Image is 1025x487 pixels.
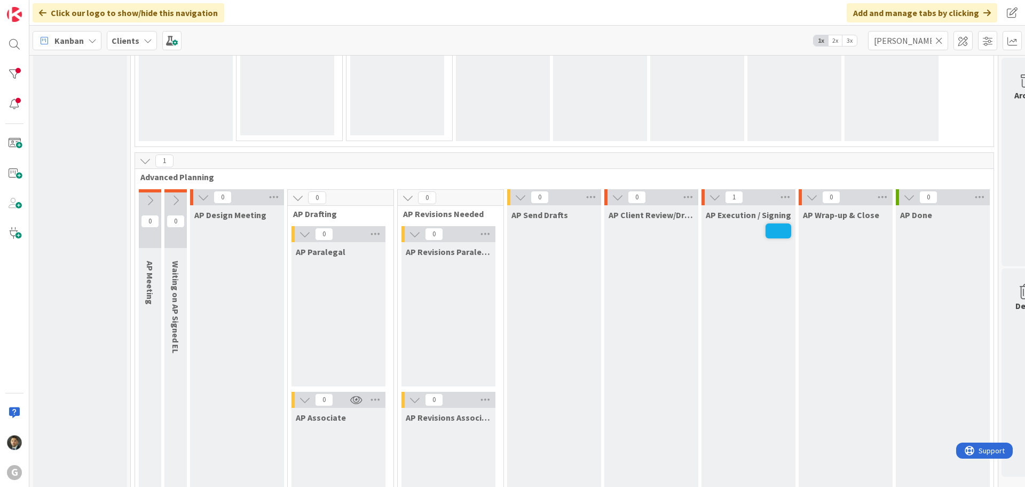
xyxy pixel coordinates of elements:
span: AP Paralegal [296,246,345,257]
span: 0 [167,215,185,228]
span: 0 [308,191,326,204]
span: 1 [725,191,743,204]
span: Waiting on AP Signed EL [170,261,181,353]
span: 0 [141,215,159,228]
span: Support [22,2,49,14]
div: G [7,465,22,480]
span: 0 [531,191,549,204]
span: Advanced Planning [140,172,980,182]
span: AP Design Meeting [194,210,266,220]
span: AP Send Drafts [511,210,568,220]
span: 3x [842,35,857,46]
input: Quick Filter... [868,31,948,50]
span: 0 [425,228,443,241]
span: AP Client Review/Draft Review Meeting [609,210,694,220]
span: AP Wrap-up & Close [803,210,879,220]
div: Add and manage tabs by clicking [847,3,997,22]
span: 1x [814,35,828,46]
span: 0 [919,191,937,204]
span: Kanban [54,34,84,47]
span: 0 [418,191,436,204]
span: 1 [155,154,174,167]
img: Visit kanbanzone.com [7,7,22,22]
span: 0 [425,393,443,406]
span: 0 [822,191,840,204]
span: AP Associate [296,412,346,423]
div: Click our logo to show/hide this navigation [33,3,224,22]
span: 0 [315,393,333,406]
b: Clients [112,35,139,46]
span: AP Revisions Associate [406,412,491,423]
span: 0 [214,191,232,204]
span: AP Drafting [293,208,380,219]
span: AP Meeting [145,261,155,305]
span: AP Revisions Needed [403,208,490,219]
span: 0 [628,191,646,204]
span: AP Done [900,210,932,220]
span: AP Execution / Signing [706,210,791,220]
span: 0 [315,228,333,241]
img: CG [7,435,22,450]
span: 2x [828,35,842,46]
span: AP Revisions Paralegal [406,246,491,257]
